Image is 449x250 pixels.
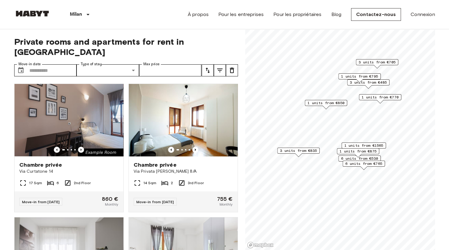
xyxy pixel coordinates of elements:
span: 755 € [217,196,233,202]
button: Previous image [54,147,60,153]
span: Monthly [105,202,118,207]
div: Map marker [343,161,385,170]
span: Chambre privée [134,161,177,168]
span: 3 units from €485 [350,80,387,85]
a: Blog [331,11,341,18]
p: Milan [70,11,82,18]
span: 1 units from €795 [341,74,378,79]
label: Move-in date [18,62,41,67]
span: Via Curtatone 14 [19,168,119,175]
div: Map marker [356,59,398,69]
a: Marketing picture of unit IT-14-055-010-002HPrevious imagePrevious imageChambre privéeVia Privata... [129,84,238,212]
span: Move-in from [DATE] [136,200,174,204]
span: 1 units from €850 [307,100,344,106]
span: 3rd Floor [188,180,204,186]
div: Map marker [305,100,347,109]
span: 6 units from €530 [341,156,378,161]
button: Previous image [168,147,174,153]
span: Move-in from [DATE] [22,200,60,204]
span: 6 [57,180,59,186]
div: Map marker [341,143,386,152]
a: À propos [188,11,209,18]
span: 2 [171,180,173,186]
div: Map marker [337,148,379,158]
a: Connexion [411,11,435,18]
span: 1 units from €875 [340,149,376,154]
span: Chambre privée [19,161,62,168]
div: Map marker [277,148,320,157]
img: Habyt [14,11,50,17]
button: Previous image [78,147,84,153]
button: tune [214,64,226,76]
span: Private rooms and apartments for rent in [GEOGRAPHIC_DATA] [14,37,238,57]
a: Pour les entreprises [218,11,264,18]
span: 14 Sqm [143,180,157,186]
div: Map marker [359,94,401,104]
img: Marketing picture of unit IT-14-055-010-002H [129,84,238,156]
img: Marketing picture of unit IT-14-030-002-06H [15,84,123,156]
div: Map marker [338,73,381,83]
a: Marketing picture of unit IT-14-030-002-06HPrevious imagePrevious imageChambre privéeVia Curtaton... [14,84,124,212]
button: tune [202,64,214,76]
span: 3 units from €835 [280,148,317,153]
span: 2nd Floor [74,180,91,186]
span: 1 units from €770 [362,95,399,100]
a: Mapbox logo [247,242,274,248]
span: 17 Sqm [29,180,42,186]
span: 860 € [102,196,119,202]
button: Previous image [192,147,198,153]
span: Monthly [219,202,233,207]
label: Max price [143,62,160,67]
span: 6 units from €765 [345,161,382,166]
button: tune [226,64,238,76]
span: Via Privata [PERSON_NAME] 8/A [134,168,233,175]
div: Map marker [338,155,381,165]
a: Pour les propriétaires [273,11,321,18]
span: 1 units from €1565 [344,143,383,148]
a: Contactez-nous [351,8,401,21]
span: 3 units from €705 [359,59,395,65]
div: Map marker [347,79,389,89]
button: Choose date [15,64,27,76]
label: Type of stay [81,62,102,67]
